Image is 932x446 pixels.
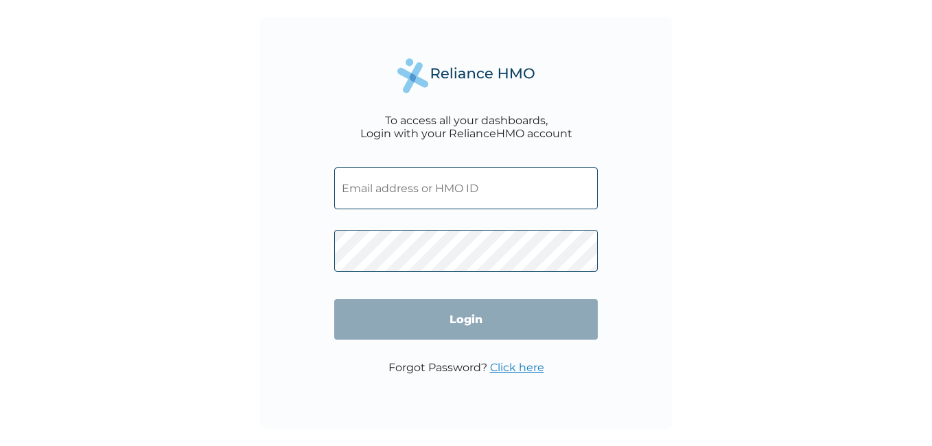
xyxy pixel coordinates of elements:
[334,299,598,340] input: Login
[360,114,572,140] div: To access all your dashboards, Login with your RelianceHMO account
[397,58,535,93] img: Reliance Health's Logo
[334,167,598,209] input: Email address or HMO ID
[388,361,544,374] p: Forgot Password?
[490,361,544,374] a: Click here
